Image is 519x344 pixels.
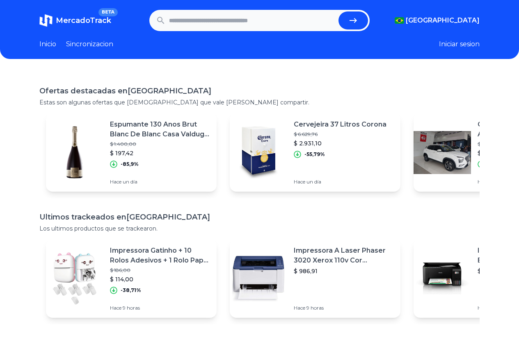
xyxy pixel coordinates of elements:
[121,161,139,167] p: -85,9%
[39,39,56,49] a: Inicio
[39,14,111,27] a: MercadoTrackBETA
[121,287,141,294] p: -38,71%
[110,179,210,185] p: Hace un día
[395,17,404,24] img: Brasil
[110,305,210,311] p: Hace 9 horas
[406,16,480,25] span: [GEOGRAPHIC_DATA]
[294,120,386,129] p: Cervejeira 37 Litros Corona
[230,124,287,181] img: Featured image
[110,275,210,283] p: $ 114,00
[39,211,480,223] h1: Ultimos trackeados en [GEOGRAPHIC_DATA]
[414,250,471,307] img: Featured image
[294,139,386,147] p: $ 2.931,10
[230,113,400,192] a: Featured imageCervejeira 37 Litros Corona$ 6.629,76$ 2.931,10-55,79%Hace un día
[39,98,480,106] p: Estas son algunas ofertas que [DEMOGRAPHIC_DATA] que vale [PERSON_NAME] compartir.
[230,250,287,307] img: Featured image
[110,246,210,265] p: Impressora Gatinho + 10 Rolos Adesivos + 1 Rolo Papel Brinde
[56,16,111,25] span: MercadoTrack
[294,179,386,185] p: Hace un día
[46,239,217,318] a: Featured imageImpressora Gatinho + 10 Rolos Adesivos + 1 Rolo Papel Brinde$ 186,00$ 114,00-38,71%...
[395,16,480,25] button: [GEOGRAPHIC_DATA]
[46,124,103,181] img: Featured image
[66,39,113,49] a: Sincronizacion
[110,141,210,147] p: $ 1.400,00
[294,246,394,265] p: Impressora A Laser Phaser 3020 Xerox 110v Cor [PERSON_NAME]
[98,8,118,16] span: BETA
[110,267,210,274] p: $ 186,00
[414,124,471,181] img: Featured image
[110,120,210,139] p: Espumante 130 Anos Brut Blanc De Blanc Casa Valduga 750ml
[46,250,103,307] img: Featured image
[294,131,386,138] p: $ 6.629,76
[46,113,217,192] a: Featured imageEspumante 130 Anos Brut Blanc De Blanc Casa Valduga 750ml$ 1.400,00$ 197,42-85,9%Ha...
[39,85,480,97] h1: Ofertas destacadas en [GEOGRAPHIC_DATA]
[110,149,210,157] p: $ 197,42
[439,39,480,49] button: Iniciar sesion
[230,239,400,318] a: Featured imageImpressora A Laser Phaser 3020 Xerox 110v Cor [PERSON_NAME]$ 986,91Hace 9 horas
[294,305,394,311] p: Hace 9 horas
[39,224,480,233] p: Los ultimos productos que se trackearon.
[39,14,53,27] img: MercadoTrack
[294,267,394,275] p: $ 986,91
[304,151,325,158] p: -55,79%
